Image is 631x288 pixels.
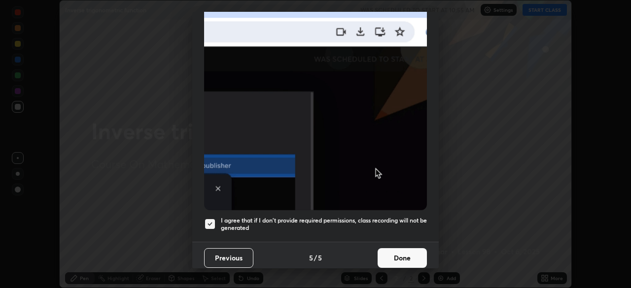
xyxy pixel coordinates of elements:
[204,248,253,268] button: Previous
[314,253,317,263] h4: /
[221,217,427,232] h5: I agree that if I don't provide required permissions, class recording will not be generated
[378,248,427,268] button: Done
[309,253,313,263] h4: 5
[318,253,322,263] h4: 5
